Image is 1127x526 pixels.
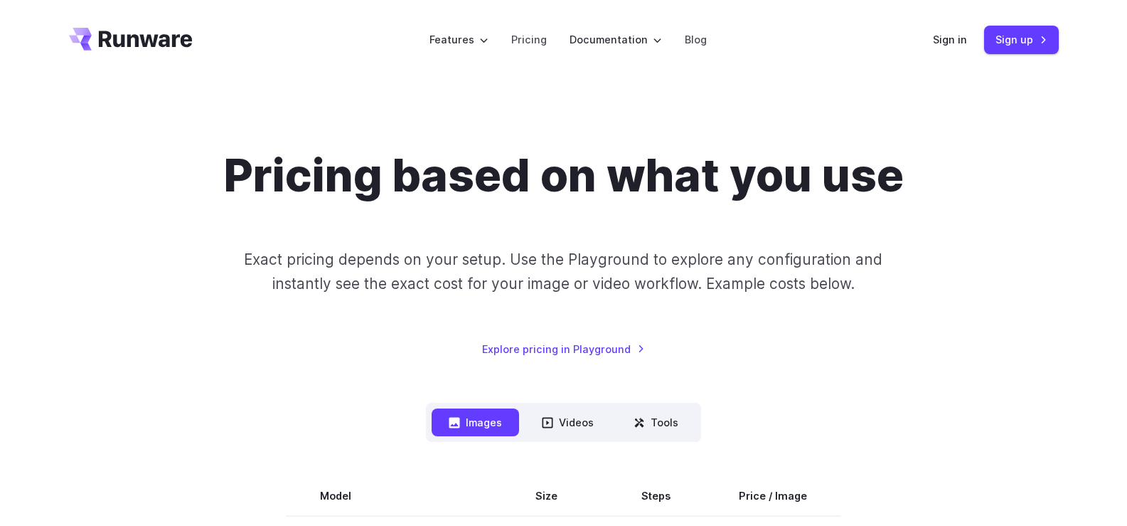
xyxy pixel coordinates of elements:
p: Exact pricing depends on your setup. Use the Playground to explore any configuration and instantl... [217,248,909,295]
a: Sign in [933,31,967,48]
label: Features [429,31,488,48]
button: Tools [616,409,695,436]
h1: Pricing based on what you use [224,148,904,202]
a: Explore pricing in Playground [482,341,645,357]
th: Model [286,476,486,516]
button: Videos [525,409,611,436]
th: Steps [607,476,705,516]
a: Go to / [69,28,193,51]
a: Sign up [984,26,1059,53]
a: Blog [685,31,707,48]
a: Pricing [511,31,547,48]
label: Documentation [570,31,662,48]
th: Size [486,476,607,516]
button: Images [432,409,519,436]
th: Price / Image [705,476,841,516]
